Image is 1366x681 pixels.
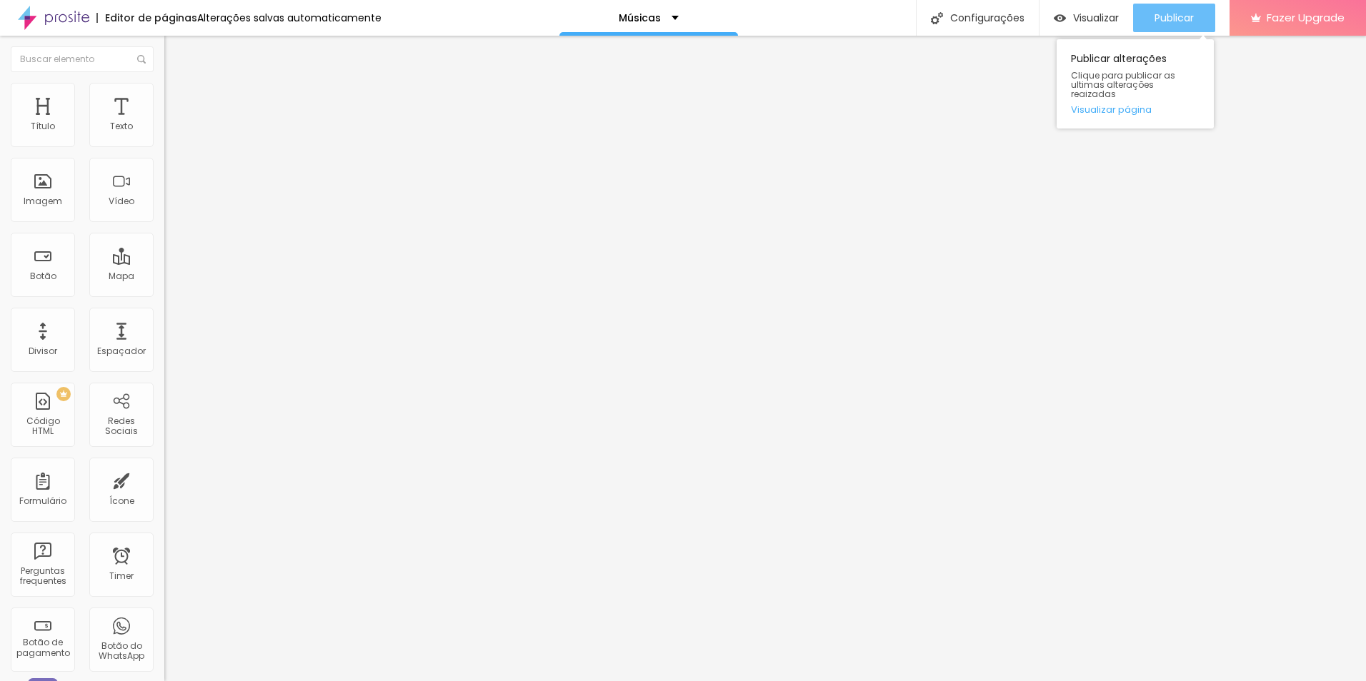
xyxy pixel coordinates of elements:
[110,121,133,131] div: Texto
[19,496,66,506] div: Formulário
[93,416,149,437] div: Redes Sociais
[93,641,149,662] div: Botão do WhatsApp
[31,121,55,131] div: Título
[11,46,154,72] input: Buscar elemento
[29,346,57,356] div: Divisor
[1054,12,1066,24] img: view-1.svg
[96,13,197,23] div: Editor de páginas
[1071,105,1200,114] a: Visualizar página
[137,55,146,64] img: Icone
[1155,12,1194,24] span: Publicar
[97,346,146,356] div: Espaçador
[1133,4,1215,32] button: Publicar
[14,416,71,437] div: Código HTML
[109,196,134,206] div: Vídeo
[164,36,1366,681] iframe: Editor
[619,13,661,23] p: Músicas
[197,13,382,23] div: Alterações salvas automaticamente
[109,496,134,506] div: Ícone
[1057,39,1214,128] div: Publicar alterações
[109,271,134,281] div: Mapa
[1073,12,1119,24] span: Visualizar
[1040,4,1133,32] button: Visualizar
[14,566,71,587] div: Perguntas frequentes
[931,12,943,24] img: Icone
[14,637,71,658] div: Botão de pagamento
[24,196,62,206] div: Imagem
[30,271,56,281] div: Botão
[109,571,134,581] div: Timer
[1267,11,1345,24] span: Fazer Upgrade
[1071,71,1200,99] span: Clique para publicar as ultimas alterações reaizadas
